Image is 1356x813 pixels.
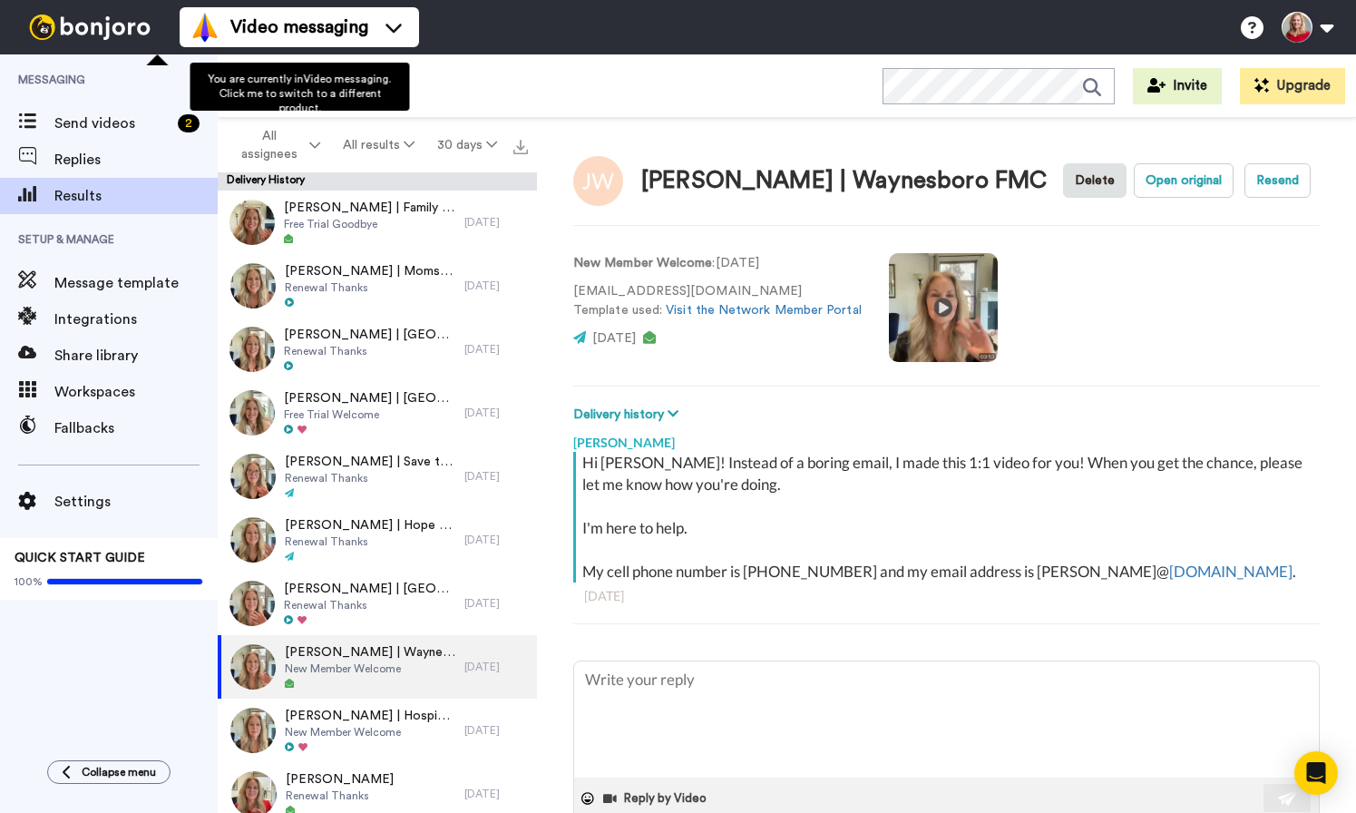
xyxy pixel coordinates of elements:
[218,635,537,699] a: [PERSON_NAME] | Waynesboro FMCNew Member Welcome[DATE]
[15,552,145,564] span: QUICK START GUIDE
[284,598,455,612] span: Renewal Thanks
[15,574,43,589] span: 100%
[425,129,508,162] button: 30 days
[286,789,394,803] span: Renewal Thanks
[178,114,200,132] div: 2
[1240,68,1345,104] button: Upgrade
[1244,163,1311,198] button: Resend
[284,389,455,407] span: [PERSON_NAME] | [GEOGRAPHIC_DATA]
[285,280,455,295] span: Renewal Thanks
[464,660,528,674] div: [DATE]
[218,381,537,445] a: [PERSON_NAME] | [GEOGRAPHIC_DATA]Free Trial Welcome[DATE]
[22,15,158,40] img: bj-logo-header-white.svg
[464,596,528,611] div: [DATE]
[54,381,218,403] span: Workspaces
[285,516,455,534] span: [PERSON_NAME] | Hope Kitchen
[229,327,275,372] img: 80e81200-f89b-4ebe-a0f8-c8e685866d5d-thumb.jpg
[508,132,533,159] button: Export all results that match these filters now.
[82,765,156,779] span: Collapse menu
[229,200,275,245] img: d13a94ab-ae9d-42ec-8d05-196d7d34cbf9-thumb.jpg
[218,191,537,254] a: [PERSON_NAME] | Family Resource CenterFree Trial Goodbye[DATE]
[284,407,455,422] span: Free Trial Welcome
[284,217,455,231] span: Free Trial Goodbye
[218,172,537,191] div: Delivery History
[1278,791,1298,806] img: send-white.svg
[221,120,332,171] button: All assignees
[285,643,455,661] span: [PERSON_NAME] | Waynesboro FMC
[582,452,1315,583] div: Hi [PERSON_NAME]! Instead of a boring email, I made this 1:1 video for you! When you get the chan...
[573,254,862,273] p: : [DATE]
[232,127,306,163] span: All assignees
[1063,163,1127,198] button: Delete
[190,13,219,42] img: vm-color.svg
[54,185,218,207] span: Results
[54,491,218,513] span: Settings
[47,760,171,784] button: Collapse menu
[1134,163,1234,198] button: Open original
[218,508,537,572] a: [PERSON_NAME] | Hope KitchenRenewal Thanks[DATE]
[284,326,455,344] span: [PERSON_NAME] | [GEOGRAPHIC_DATA]
[54,417,218,439] span: Fallbacks
[464,342,528,357] div: [DATE]
[1169,562,1293,581] a: [DOMAIN_NAME]
[208,73,391,113] span: You are currently in Video messaging . Click me to switch to a different product.
[230,644,276,690] img: accc0c74-f56b-47d3-bf26-a956b7c1eebb-thumb.jpg
[230,708,276,753] img: 04d0284d-21a7-46b7-86e3-5036709e6e9b-thumb.jpg
[230,454,276,499] img: c62ddd25-18d2-48d5-90e4-05af043b9dce-thumb.jpg
[218,445,537,508] a: [PERSON_NAME] | Save the StorksRenewal Thanks[DATE]
[666,304,861,317] a: Visit the Network Member Portal
[284,344,455,358] span: Renewal Thanks
[284,580,455,598] span: [PERSON_NAME] | [GEOGRAPHIC_DATA]
[218,254,537,318] a: [PERSON_NAME] | Moms ConnectRenewal Thanks[DATE]
[592,332,636,345] span: [DATE]
[573,425,1320,452] div: [PERSON_NAME]
[573,156,623,206] img: Image of James White | Waynesboro FMC
[1294,751,1338,795] div: Open Intercom Messenger
[285,661,455,676] span: New Member Welcome
[286,770,394,789] span: [PERSON_NAME]
[573,405,684,425] button: Delivery history
[641,168,1047,194] div: [PERSON_NAME] | Waynesboro FMC
[218,699,537,762] a: [PERSON_NAME] | Hospice of the GINew Member Welcome[DATE]
[285,471,455,485] span: Renewal Thanks
[54,272,218,294] span: Message template
[230,263,276,309] img: 89902675-d33e-4dd8-8636-8f4cb4bad4bd-thumb.jpg
[464,469,528,484] div: [DATE]
[513,140,528,154] img: export.svg
[285,262,455,280] span: [PERSON_NAME] | Moms Connect
[573,282,862,320] p: [EMAIL_ADDRESS][DOMAIN_NAME] Template used:
[229,390,275,436] img: 36b0b7c5-6c2a-498f-bbf4-ba77cb9b09fc-thumb.jpg
[54,113,171,134] span: Send videos
[285,534,455,549] span: Renewal Thanks
[230,517,276,563] img: 1041826c-abe3-456a-841f-537148ba9500-thumb.jpg
[601,785,712,812] button: Reply by Video
[464,406,528,420] div: [DATE]
[464,215,528,230] div: [DATE]
[285,453,455,471] span: [PERSON_NAME] | Save the Storks
[54,345,218,367] span: Share library
[464,279,528,293] div: [DATE]
[54,149,218,171] span: Replies
[1133,68,1222,104] button: Invite
[284,199,455,217] span: [PERSON_NAME] | Family Resource Center
[218,572,537,635] a: [PERSON_NAME] | [GEOGRAPHIC_DATA]Renewal Thanks[DATE]
[573,257,712,269] strong: New Member Welcome
[584,587,1309,605] div: [DATE]
[464,723,528,738] div: [DATE]
[285,707,455,725] span: [PERSON_NAME] | Hospice of the GI
[229,581,275,626] img: 613508fe-47a7-49ce-a914-1fe72f4a1b7d-thumb.jpg
[464,787,528,801] div: [DATE]
[230,15,368,40] span: Video messaging
[285,725,455,740] span: New Member Welcome
[218,318,537,381] a: [PERSON_NAME] | [GEOGRAPHIC_DATA]Renewal Thanks[DATE]
[54,309,218,330] span: Integrations
[464,533,528,547] div: [DATE]
[332,129,426,162] button: All results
